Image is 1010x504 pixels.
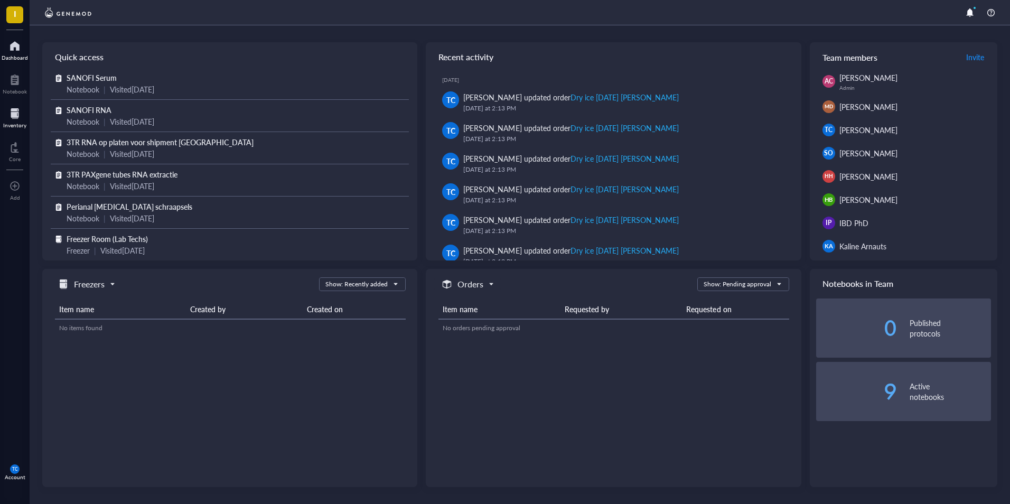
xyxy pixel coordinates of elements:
div: [PERSON_NAME] updated order [463,183,679,195]
th: Created on [303,300,405,319]
span: [PERSON_NAME] [839,171,897,182]
div: Notebooks in Team [810,269,997,298]
div: Recent activity [426,42,801,72]
h5: Freezers [74,278,105,291]
span: Kaline Arnauts [839,241,886,251]
div: Notebook [67,116,99,127]
span: TC [825,125,833,135]
div: Core [9,156,21,162]
div: | [104,83,106,95]
div: Visited [DATE] [110,148,154,160]
div: Add [10,194,20,201]
div: Notebook [67,83,99,95]
a: TC[PERSON_NAME] updated orderDry ice [DATE] [PERSON_NAME][DATE] at 2:13 PM [434,179,792,210]
div: Quick access [42,42,417,72]
span: Invite [966,52,984,62]
div: Published protocols [910,318,991,339]
div: Dry ice [DATE] [PERSON_NAME] [571,184,679,194]
th: Item name [55,300,186,319]
span: 3TR PAXgene tubes RNA extractie [67,169,177,180]
div: Notebook [67,212,99,224]
a: TC[PERSON_NAME] updated orderDry ice [DATE] [PERSON_NAME][DATE] at 2:13 PM [434,210,792,240]
div: Dry ice [DATE] [PERSON_NAME] [571,92,679,102]
div: Active notebooks [910,381,991,402]
div: Visited [DATE] [110,212,154,224]
a: Core [9,139,21,162]
div: 9 [816,383,897,400]
div: [PERSON_NAME] updated order [463,214,679,226]
span: [PERSON_NAME] [839,125,897,135]
div: Visited [DATE] [110,180,154,192]
span: TC [446,94,455,106]
span: I [14,7,16,20]
div: [DATE] at 2:13 PM [463,226,784,236]
div: Dashboard [2,54,28,61]
div: Visited [DATE] [110,83,154,95]
a: TC[PERSON_NAME] updated orderDry ice [DATE] [PERSON_NAME][DATE] at 2:13 PM [434,118,792,148]
a: TC[PERSON_NAME] updated orderDry ice [DATE] [PERSON_NAME][DATE] at 2:13 PM [434,148,792,179]
span: AC [825,77,833,86]
div: | [104,212,106,224]
span: SANOFI Serum [67,72,117,83]
div: Notebook [3,88,27,95]
div: Admin [839,85,991,91]
span: [PERSON_NAME] [839,72,897,83]
span: SO [824,148,833,158]
div: Show: Pending approval [704,279,771,289]
div: Show: Recently added [325,279,388,289]
span: HH [825,172,833,180]
div: | [104,148,106,160]
span: HB [825,195,833,204]
div: [PERSON_NAME] updated order [463,91,679,103]
th: Requested by [560,300,682,319]
div: [PERSON_NAME] updated order [463,153,679,164]
th: Requested on [682,300,789,319]
div: 0 [816,320,897,337]
div: Visited [DATE] [110,116,154,127]
div: [DATE] at 2:13 PM [463,195,784,206]
span: [PERSON_NAME] [839,101,897,112]
span: [PERSON_NAME] [839,148,897,158]
div: No items found [59,323,401,333]
span: TC [12,466,18,472]
div: Dry ice [DATE] [PERSON_NAME] [571,123,679,133]
span: [PERSON_NAME] [839,194,897,205]
div: Freezer [67,245,90,256]
span: SANOFI RNA [67,105,111,115]
div: Dry ice [DATE] [PERSON_NAME] [571,214,679,225]
th: Item name [438,300,560,319]
div: Notebook [67,148,99,160]
span: TC [446,125,455,136]
img: genemod-logo [42,6,94,19]
h5: Orders [457,278,483,291]
span: MD [825,103,833,110]
a: Notebook [3,71,27,95]
div: Notebook [67,180,99,192]
span: KA [825,242,833,251]
div: Account [5,474,25,480]
div: | [104,180,106,192]
div: Team members [810,42,997,72]
span: TC [446,186,455,198]
div: [PERSON_NAME] updated order [463,122,679,134]
div: Dry ice [DATE] [PERSON_NAME] [571,153,679,164]
a: TC[PERSON_NAME] updated orderDry ice [DATE] [PERSON_NAME][DATE] at 2:13 PM [434,87,792,118]
div: Inventory [3,122,26,128]
span: IP [826,218,831,228]
button: Invite [966,49,985,66]
a: Dashboard [2,38,28,61]
div: | [94,245,96,256]
span: IBD PhD [839,218,868,228]
span: TC [446,155,455,167]
a: TC[PERSON_NAME] updated orderDry ice [DATE] [PERSON_NAME][DATE] at 2:13 PM [434,240,792,271]
span: Freezer Room (Lab Techs) [67,234,148,244]
th: Created by [186,300,303,319]
a: Inventory [3,105,26,128]
span: Perianal [MEDICAL_DATA] schraapsels [67,201,192,212]
span: TC [446,217,455,228]
div: | [104,116,106,127]
div: [DATE] at 2:13 PM [463,103,784,114]
div: [DATE] [442,77,792,83]
div: Visited [DATE] [100,245,145,256]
